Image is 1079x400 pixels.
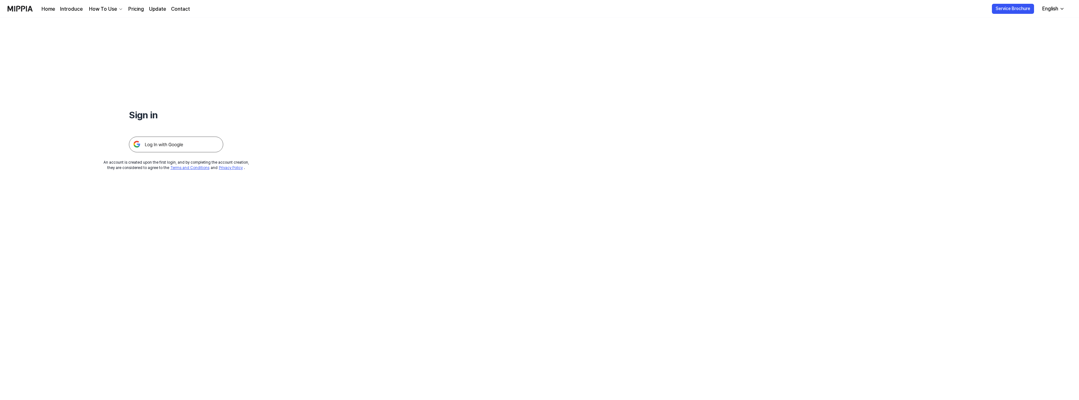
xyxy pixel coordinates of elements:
[103,160,249,171] div: An account is created upon the first login, and by completing the account creation, they are cons...
[170,166,209,170] a: Terms and Conditions
[171,5,190,13] a: Contact
[992,4,1034,14] button: Service Brochure
[88,5,118,13] div: How To Use
[60,5,83,13] a: Introduce
[129,137,223,152] img: 구글 로그인 버튼
[129,108,223,121] h1: Sign in
[1037,3,1068,15] button: English
[1041,5,1060,13] div: English
[88,5,123,13] button: How To Use
[219,166,243,170] a: Privacy Policy
[149,5,166,13] a: Update
[41,5,55,13] a: Home
[128,5,144,13] a: Pricing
